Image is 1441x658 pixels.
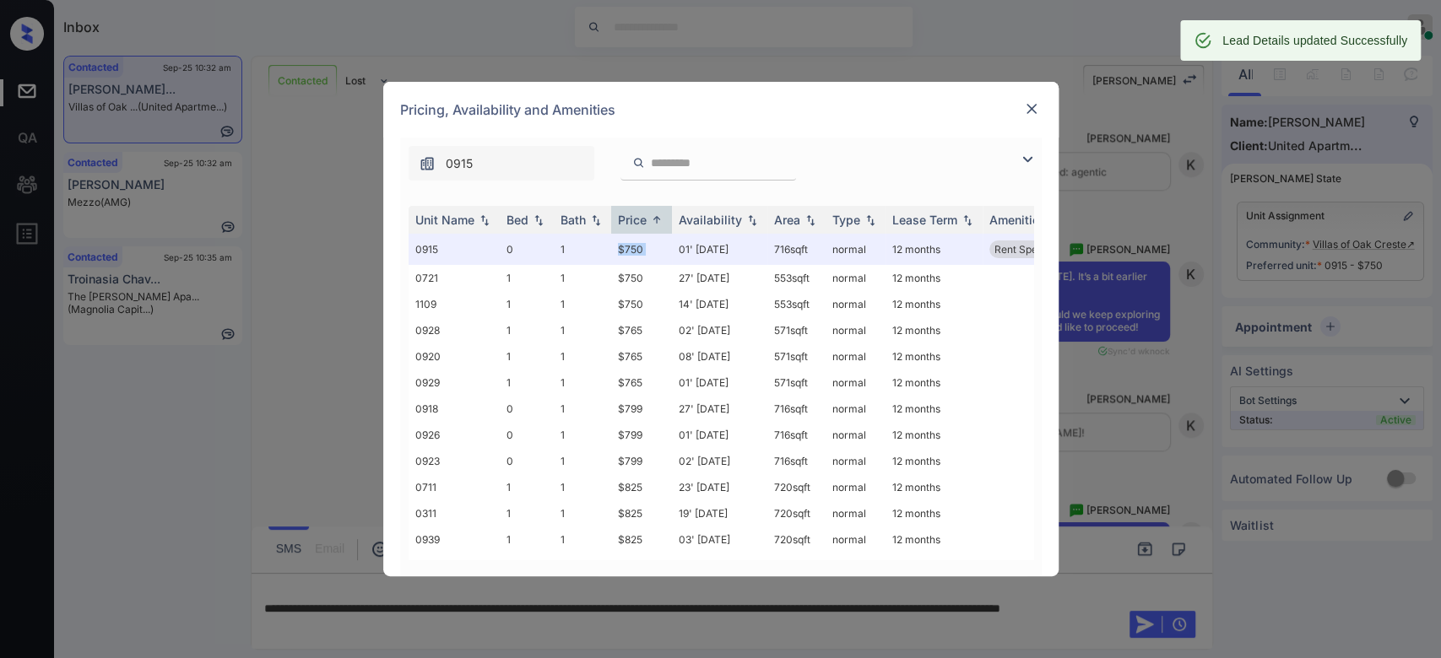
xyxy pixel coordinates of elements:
[476,214,493,226] img: sorting
[767,291,826,317] td: 553 sqft
[886,474,983,500] td: 12 months
[409,553,500,579] td: 1110
[767,500,826,526] td: 720 sqft
[500,500,554,526] td: 1
[886,234,983,265] td: 12 months
[611,396,672,422] td: $799
[500,448,554,474] td: 0
[672,234,767,265] td: 01' [DATE]
[500,265,554,291] td: 1
[886,369,983,396] td: 12 months
[611,500,672,526] td: $825
[554,448,611,474] td: 1
[826,553,886,579] td: normal
[611,553,672,579] td: $825
[554,396,611,422] td: 1
[672,265,767,291] td: 27' [DATE]
[672,448,767,474] td: 02' [DATE]
[767,553,826,579] td: 720 sqft
[767,317,826,343] td: 571 sqft
[611,526,672,553] td: $825
[672,474,767,500] td: 23' [DATE]
[588,214,604,226] img: sorting
[409,526,500,553] td: 0939
[886,422,983,448] td: 12 months
[886,343,983,369] td: 12 months
[886,526,983,553] td: 12 months
[530,214,547,226] img: sorting
[409,396,500,422] td: 0918
[679,213,742,227] div: Availability
[959,214,976,226] img: sorting
[554,369,611,396] td: 1
[554,500,611,526] td: 1
[409,369,500,396] td: 0929
[826,343,886,369] td: normal
[886,291,983,317] td: 12 months
[409,317,500,343] td: 0928
[672,396,767,422] td: 27' [DATE]
[409,343,500,369] td: 0920
[886,500,983,526] td: 12 months
[500,553,554,579] td: 1
[415,213,474,227] div: Unit Name
[994,243,1061,256] span: Rent Special 1
[672,526,767,553] td: 03' [DATE]
[826,500,886,526] td: normal
[611,369,672,396] td: $765
[744,214,761,226] img: sorting
[409,291,500,317] td: 1109
[611,265,672,291] td: $750
[611,422,672,448] td: $799
[500,422,554,448] td: 0
[632,155,645,170] img: icon-zuma
[1017,149,1037,170] img: icon-zuma
[561,213,586,227] div: Bath
[672,422,767,448] td: 01' [DATE]
[862,214,879,226] img: sorting
[767,422,826,448] td: 716 sqft
[1222,25,1407,56] div: Lead Details updated Successfully
[826,234,886,265] td: normal
[672,291,767,317] td: 14' [DATE]
[611,234,672,265] td: $750
[672,553,767,579] td: 16' [DATE]
[826,265,886,291] td: normal
[611,343,672,369] td: $765
[554,526,611,553] td: 1
[554,234,611,265] td: 1
[826,291,886,317] td: normal
[419,155,436,172] img: icon-zuma
[767,369,826,396] td: 571 sqft
[500,317,554,343] td: 1
[826,448,886,474] td: normal
[611,474,672,500] td: $825
[832,213,860,227] div: Type
[826,526,886,553] td: normal
[1023,100,1040,117] img: close
[767,234,826,265] td: 716 sqft
[672,500,767,526] td: 19' [DATE]
[886,265,983,291] td: 12 months
[500,526,554,553] td: 1
[409,265,500,291] td: 0721
[554,343,611,369] td: 1
[826,422,886,448] td: normal
[826,369,886,396] td: normal
[500,234,554,265] td: 0
[892,213,957,227] div: Lease Term
[672,369,767,396] td: 01' [DATE]
[507,213,528,227] div: Bed
[826,474,886,500] td: normal
[618,213,647,227] div: Price
[672,343,767,369] td: 08' [DATE]
[500,291,554,317] td: 1
[672,317,767,343] td: 02' [DATE]
[611,291,672,317] td: $750
[648,213,665,226] img: sorting
[989,213,1046,227] div: Amenities
[767,265,826,291] td: 553 sqft
[826,396,886,422] td: normal
[383,82,1059,138] div: Pricing, Availability and Amenities
[409,474,500,500] td: 0711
